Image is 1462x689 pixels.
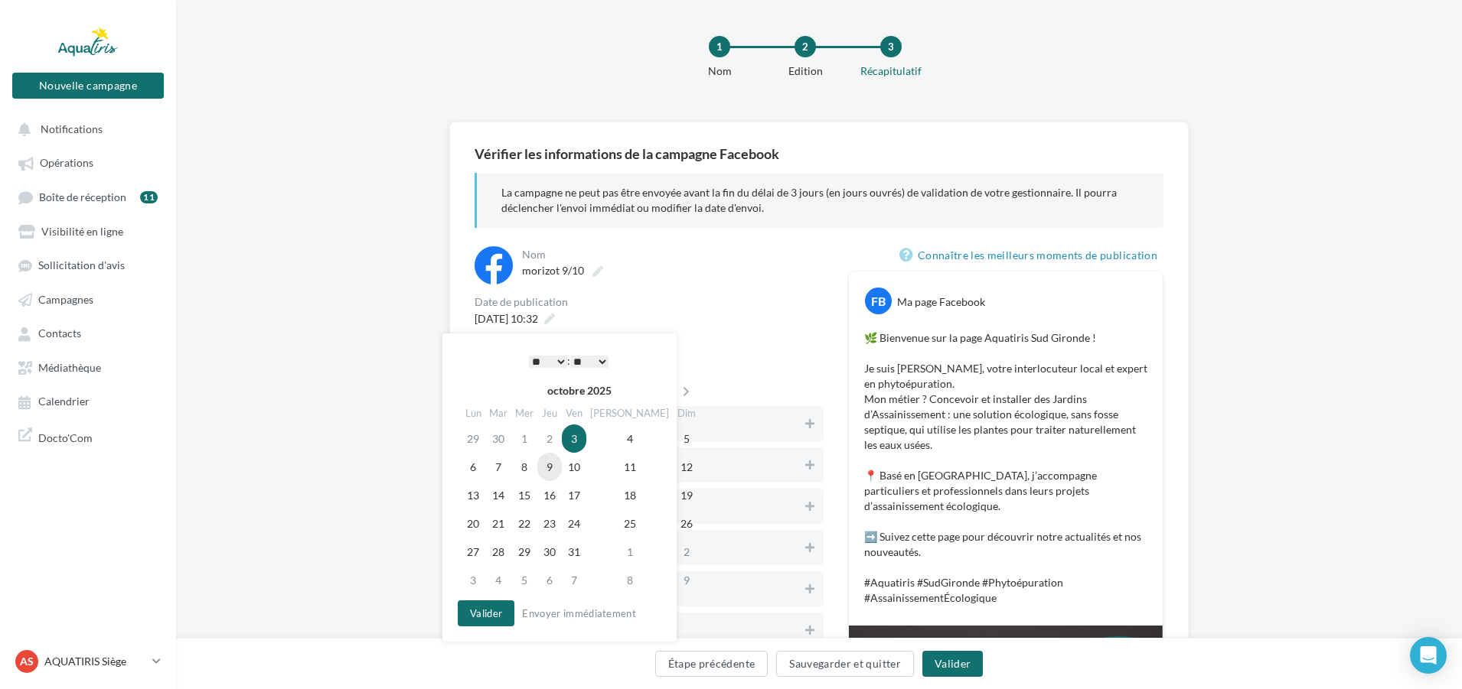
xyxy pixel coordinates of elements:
[562,566,586,594] td: 7
[537,509,562,538] td: 23
[485,481,511,509] td: 14
[511,509,537,538] td: 22
[655,651,769,677] button: Étape précédente
[511,481,537,509] td: 15
[586,566,673,594] td: 8
[461,481,485,509] td: 13
[41,225,123,238] span: Visibilité en ligne
[795,36,816,57] div: 2
[39,190,126,203] span: Boîte de réception
[586,481,673,509] td: 18
[586,402,673,424] th: [PERSON_NAME]
[522,249,821,260] div: Nom
[897,294,985,310] div: Ma page Facebook
[44,654,146,669] p: AQUATIRIS Siège
[537,424,562,453] td: 2
[485,509,511,538] td: 21
[562,481,586,509] td: 17
[842,63,940,79] div: Récapitulatif
[458,600,514,626] button: Valider
[461,402,485,424] th: Lun
[511,402,537,424] th: Mer
[516,604,642,622] button: Envoyer immédiatement
[9,285,167,313] a: Campagnes
[475,297,824,307] div: Date de publication
[864,330,1147,606] p: 🌿 Bienvenue sur la page Aquatiris Sud Gironde ! Je suis [PERSON_NAME], votre interlocuteur local ...
[38,427,93,445] span: Docto'Com
[586,509,673,538] td: 25
[9,183,167,211] a: Boîte de réception11
[9,251,167,278] a: Sollicitation d'avis
[485,453,511,481] td: 7
[38,327,81,340] span: Contacts
[12,647,164,676] a: AS AQUATIRIS Siège
[537,453,562,481] td: 9
[12,73,164,99] button: Nouvelle campagne
[562,402,586,424] th: Ven
[475,312,538,325] span: [DATE] 10:32
[776,651,914,677] button: Sauvegarder et quitter
[522,264,584,277] span: morizot 9/10
[461,424,485,453] td: 29
[461,453,485,481] td: 6
[537,566,562,594] td: 6
[485,566,511,594] td: 4
[562,453,586,481] td: 10
[9,319,167,346] a: Contacts
[9,421,167,451] a: Docto'Com
[562,424,586,453] td: 3
[673,453,700,481] td: 12
[9,115,161,142] button: Notifications
[461,538,485,566] td: 27
[673,424,700,453] td: 5
[461,566,485,594] td: 3
[491,349,646,372] div: :
[9,353,167,381] a: Médiathèque
[865,288,892,314] div: FB
[511,538,537,566] td: 29
[40,157,93,170] span: Opérations
[485,538,511,566] td: 28
[38,361,101,374] span: Médiathèque
[671,63,769,79] div: Nom
[1410,637,1447,674] div: Open Intercom Messenger
[922,651,983,677] button: Valider
[880,36,902,57] div: 3
[41,122,103,135] span: Notifications
[537,538,562,566] td: 30
[9,148,167,176] a: Opérations
[586,538,673,566] td: 1
[485,424,511,453] td: 30
[586,453,673,481] td: 11
[461,509,485,538] td: 20
[673,509,700,538] td: 26
[511,566,537,594] td: 5
[537,481,562,509] td: 16
[709,36,730,57] div: 1
[899,246,1163,265] a: Connaître les meilleurs moments de publication
[485,379,673,402] th: octobre 2025
[9,217,167,245] a: Visibilité en ligne
[673,566,700,594] td: 9
[38,259,125,272] span: Sollicitation d'avis
[586,424,673,453] td: 4
[537,402,562,424] th: Jeu
[562,538,586,566] td: 31
[140,191,158,203] div: 11
[673,538,700,566] td: 2
[511,424,537,453] td: 1
[511,453,537,481] td: 8
[38,395,90,408] span: Calendrier
[562,509,586,538] td: 24
[673,402,700,424] th: Dim
[475,147,1163,161] div: Vérifier les informations de la campagne Facebook
[9,387,167,414] a: Calendrier
[673,481,700,509] td: 19
[475,173,1163,228] div: La campagne ne peut pas être envoyée avant la fin du délai de 3 jours (en jours ouvrés) de valida...
[20,654,34,669] span: AS
[756,63,854,79] div: Edition
[485,402,511,424] th: Mar
[38,293,93,306] span: Campagnes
